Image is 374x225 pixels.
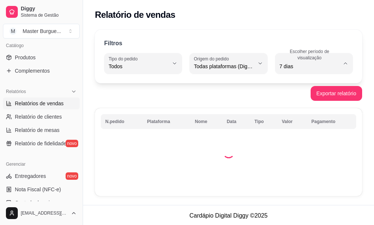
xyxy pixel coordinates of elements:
label: Escolher período de visualização [279,48,342,61]
span: Entregadores [15,172,46,180]
div: Catálogo [3,40,80,52]
span: Diggy [21,6,77,12]
span: Produtos [15,54,36,61]
span: Relatório de fidelidade [15,140,66,147]
span: Relatórios [6,89,26,95]
h2: Relatório de vendas [95,9,175,21]
span: [EMAIL_ADDRESS][DOMAIN_NAME] [21,210,68,216]
span: Sistema de Gestão [21,12,77,18]
div: Master Burgue ... [23,27,61,35]
label: Tipo do pedido [109,56,140,62]
p: Filtros [104,39,122,48]
button: Select a team [3,24,80,39]
span: Todas plataformas (Diggy, iFood) [194,63,254,70]
label: Origem do pedido [194,56,231,62]
div: Gerenciar [3,158,80,170]
span: Relatórios de vendas [15,100,64,107]
span: Relatório de mesas [15,126,60,134]
span: Todos [109,63,169,70]
span: Controle de caixa [15,199,55,206]
span: Nota Fiscal (NFC-e) [15,186,61,193]
span: Complementos [15,67,50,75]
div: Loading [223,146,235,158]
span: 7 dias [279,63,340,70]
span: M [9,27,17,35]
span: Relatório de clientes [15,113,62,120]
